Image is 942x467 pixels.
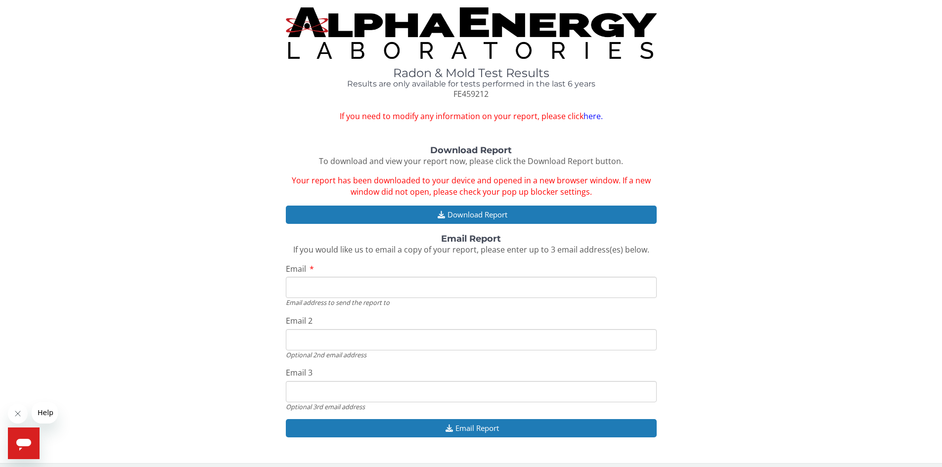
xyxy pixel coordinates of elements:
iframe: Close message [8,404,28,424]
span: Email 3 [286,367,313,378]
button: Download Report [286,206,657,224]
span: Email 2 [286,315,313,326]
div: Email address to send the report to [286,298,657,307]
div: Optional 3rd email address [286,402,657,411]
h4: Results are only available for tests performed in the last 6 years [286,80,657,88]
div: Optional 2nd email address [286,350,657,359]
iframe: Button to launch messaging window [8,427,40,459]
span: Email [286,263,306,274]
strong: Download Report [430,145,512,156]
img: TightCrop.jpg [286,7,657,59]
span: If you would like us to email a copy of your report, please enter up to 3 email address(es) below. [293,244,649,255]
span: If you need to modify any information on your report, please click [286,111,657,122]
span: To download and view your report now, please click the Download Report button. [319,156,623,167]
a: here. [583,111,603,122]
span: Your report has been downloaded to your device and opened in a new browser window. If a new windo... [292,175,651,197]
span: FE459212 [453,88,489,99]
iframe: Message from company [32,402,58,424]
button: Email Report [286,419,657,437]
h1: Radon & Mold Test Results [286,67,657,80]
strong: Email Report [441,233,501,244]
